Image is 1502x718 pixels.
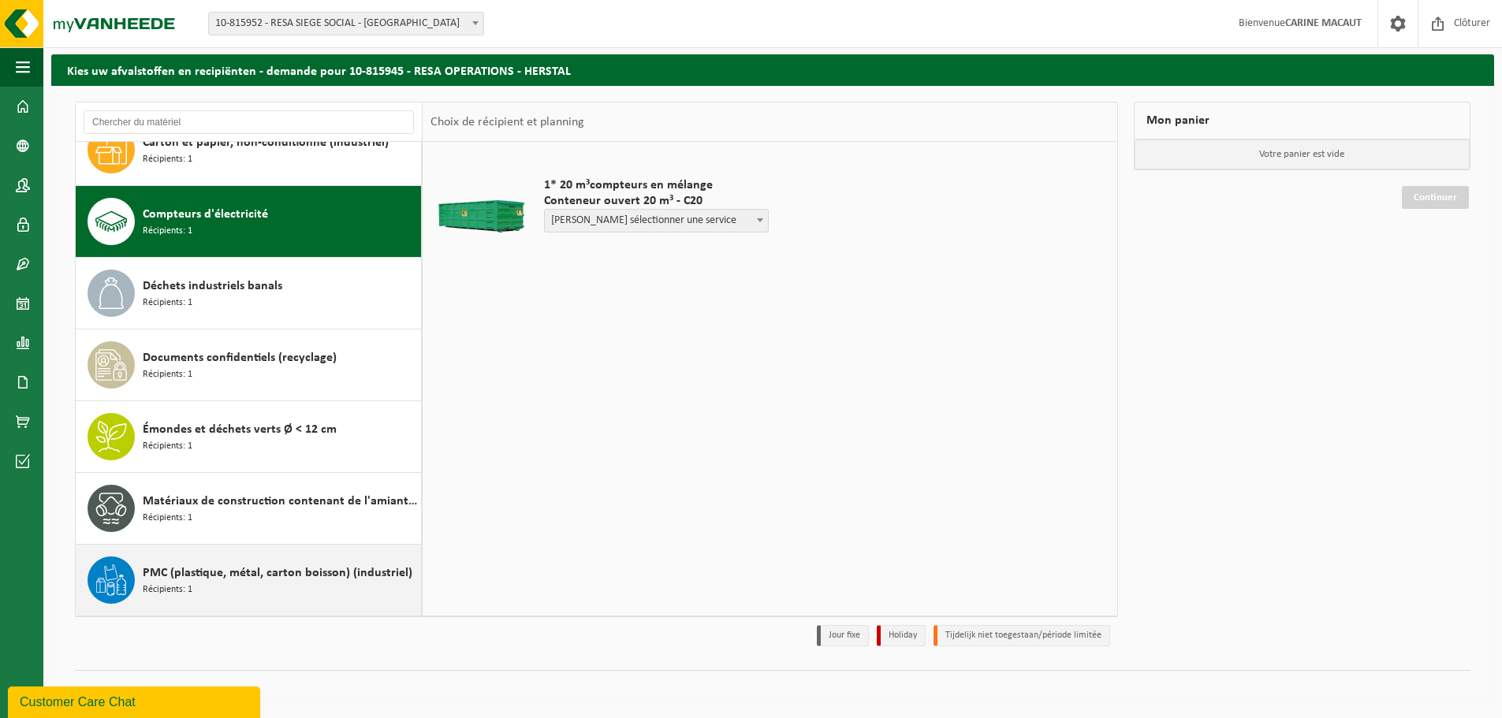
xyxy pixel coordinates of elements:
[76,329,422,401] button: Documents confidentiels (recyclage) Récipients: 1
[143,152,192,167] span: Récipients: 1
[1402,186,1469,209] a: Continuer
[143,205,268,224] span: Compteurs d'électricité
[143,582,192,597] span: Récipients: 1
[877,625,926,646] li: Holiday
[1285,17,1362,29] strong: CARINE MACAUT
[208,12,484,35] span: 10-815952 - RESA SIEGE SOCIAL - LIÈGE
[143,511,192,526] span: Récipients: 1
[817,625,869,646] li: Jour fixe
[143,224,192,239] span: Récipients: 1
[545,210,768,232] span: Veuillez sélectionner une service
[934,625,1110,646] li: Tijdelijk niet toegestaan/période limitée
[544,209,769,233] span: Veuillez sélectionner une service
[209,13,483,35] span: 10-815952 - RESA SIEGE SOCIAL - LIÈGE
[76,258,422,329] button: Déchets industriels banals Récipients: 1
[143,367,192,382] span: Récipients: 1
[1134,102,1471,140] div: Mon panier
[143,564,412,582] span: PMC (plastique, métal, carton boisson) (industriel)
[76,114,422,186] button: Carton et papier, non-conditionné (industriel) Récipients: 1
[8,683,263,718] iframe: chat widget
[143,133,389,152] span: Carton et papier, non-conditionné (industriel)
[143,420,337,439] span: Émondes et déchets verts Ø < 12 cm
[76,545,422,616] button: PMC (plastique, métal, carton boisson) (industriel) Récipients: 1
[143,492,417,511] span: Matériaux de construction contenant de l'amiante lié au ciment (non friable)
[423,102,592,142] div: Choix de récipient et planning
[143,348,337,367] span: Documents confidentiels (recyclage)
[143,277,282,296] span: Déchets industriels banals
[51,54,1494,85] h2: Kies uw afvalstoffen en recipiënten - demande pour 10-815945 - RESA OPERATIONS - HERSTAL
[1135,140,1470,169] p: Votre panier est vide
[143,439,192,454] span: Récipients: 1
[143,296,192,311] span: Récipients: 1
[84,110,414,134] input: Chercher du matériel
[76,473,422,545] button: Matériaux de construction contenant de l'amiante lié au ciment (non friable) Récipients: 1
[76,401,422,473] button: Émondes et déchets verts Ø < 12 cm Récipients: 1
[544,193,769,209] span: Conteneur ouvert 20 m³ - C20
[76,186,422,258] button: Compteurs d'électricité Récipients: 1
[544,177,769,193] span: 1* 20 m³compteurs en mélange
